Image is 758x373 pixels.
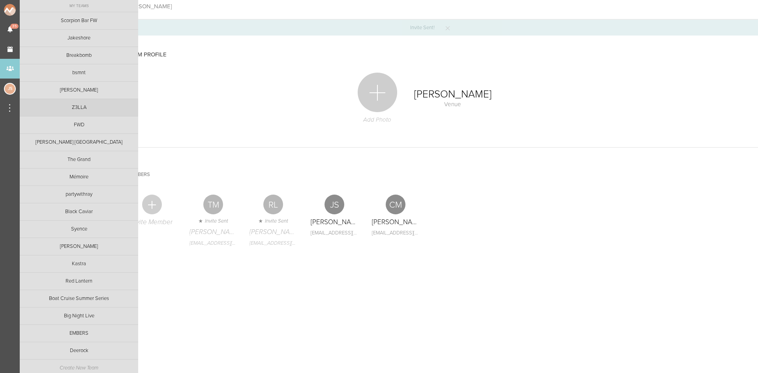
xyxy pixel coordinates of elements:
[311,218,358,226] p: [PERSON_NAME]
[20,255,138,272] a: Kastra
[4,83,16,95] div: Jessica Smith
[20,325,138,342] a: EMBERS
[130,218,173,226] p: Invite Member
[126,3,172,10] h4: [PERSON_NAME]
[126,171,150,178] h4: Members
[250,228,297,236] p: [PERSON_NAME]
[20,12,138,29] a: Scorpion Bar FW
[20,186,138,203] a: partywithray
[20,82,138,99] a: [PERSON_NAME]
[20,203,138,220] a: Black Caviar
[20,169,138,186] a: Mémoire
[410,25,435,30] p: Invite Sent!
[189,240,237,247] a: [EMAIL_ADDRESS][DOMAIN_NAME]
[20,342,138,359] a: Deerock
[372,218,419,226] p: [PERSON_NAME]
[20,30,138,47] a: Jakeshore
[20,307,138,324] a: Big Night Live
[325,195,344,214] div: JS
[189,228,237,236] p: [PERSON_NAME]
[250,240,297,247] a: [EMAIL_ADDRESS][DOMAIN_NAME]
[350,73,405,124] a: Add Photo
[263,195,283,214] div: RL
[20,221,138,238] a: Syence
[20,47,138,64] a: Breakbomb
[414,101,492,108] p: Venue
[189,218,237,225] p: Invite Sent
[20,273,138,290] a: Red Lantern
[358,116,397,124] p: Add Photo
[20,238,138,255] a: [PERSON_NAME]
[20,99,138,116] a: Z3LLA
[20,290,138,307] a: Boat Cruise Summer Series
[20,116,138,133] a: FWD
[4,4,49,16] img: NOMAD
[386,195,405,214] div: CM
[126,51,167,58] h4: Team Profile
[10,24,19,29] span: 35
[203,195,223,214] div: TM
[20,64,138,81] a: bsmnt
[250,218,297,225] p: Invite Sent
[372,230,419,236] a: [EMAIL_ADDRESS][DOMAIN_NAME]
[20,151,138,168] a: The Grand
[20,134,138,151] a: [PERSON_NAME] [GEOGRAPHIC_DATA]
[414,88,492,100] p: [PERSON_NAME]
[311,230,358,236] a: [EMAIL_ADDRESS][DOMAIN_NAME]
